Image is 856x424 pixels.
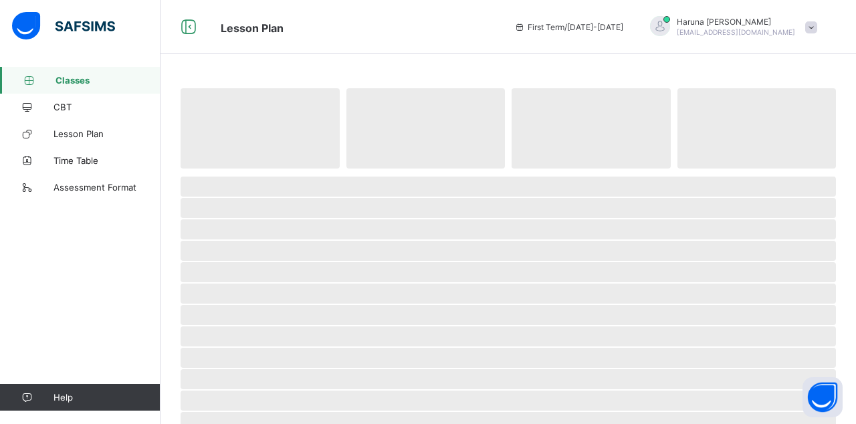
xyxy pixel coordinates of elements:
span: [EMAIL_ADDRESS][DOMAIN_NAME] [677,28,795,36]
span: ‌ [181,284,836,304]
span: ‌ [181,198,836,218]
span: Lesson Plan [53,128,160,139]
span: Assessment Format [53,182,160,193]
span: ‌ [181,262,836,282]
span: Classes [56,75,160,86]
span: ‌ [181,305,836,325]
span: ‌ [677,88,837,169]
span: ‌ [181,391,836,411]
span: ‌ [181,177,836,197]
span: ‌ [346,88,506,169]
span: ‌ [181,326,836,346]
span: ‌ [512,88,671,169]
span: ‌ [181,88,340,169]
span: Time Table [53,155,160,166]
span: ‌ [181,241,836,261]
span: Haruna [PERSON_NAME] [677,17,795,27]
img: safsims [12,12,115,40]
button: Open asap [802,377,843,417]
span: ‌ [181,219,836,239]
span: Help [53,392,160,403]
span: CBT [53,102,160,112]
div: Haruna Ibrahim [637,16,824,38]
span: ‌ [181,369,836,389]
span: ‌ [181,348,836,368]
span: session/term information [514,22,623,32]
span: Lesson Plan [221,21,284,35]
